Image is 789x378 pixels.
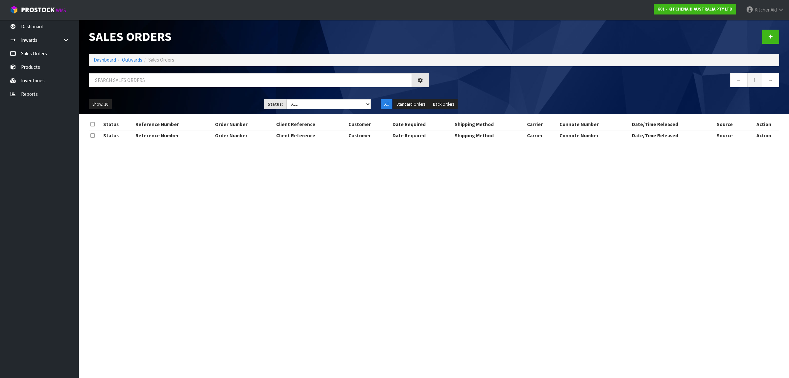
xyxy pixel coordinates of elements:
th: Carrier [525,130,558,141]
th: Action [748,119,779,130]
th: Action [748,130,779,141]
a: → [762,73,779,87]
th: Source [715,119,748,130]
nav: Page navigation [439,73,779,89]
a: Outwards [122,57,142,63]
small: WMS [56,7,66,13]
th: Connote Number [558,119,630,130]
th: Reference Number [134,119,213,130]
th: Date Required [391,130,453,141]
th: Shipping Method [453,130,525,141]
th: Client Reference [275,119,347,130]
th: Customer [347,119,391,130]
a: 1 [747,73,762,87]
th: Client Reference [275,130,347,141]
th: Customer [347,130,391,141]
th: Order Number [213,119,275,130]
th: Source [715,130,748,141]
h1: Sales Orders [89,30,429,43]
th: Reference Number [134,130,213,141]
th: Date Required [391,119,453,130]
strong: K01 - KITCHENAID AUSTRALIA PTY LTD [657,6,732,12]
strong: Status: [268,101,283,107]
button: Standard Orders [393,99,429,110]
th: Carrier [525,119,558,130]
th: Connote Number [558,130,630,141]
button: Show: 10 [89,99,112,110]
span: Sales Orders [148,57,174,63]
a: ← [730,73,748,87]
span: KitchenAid [754,7,777,13]
a: Dashboard [94,57,116,63]
img: cube-alt.png [10,6,18,14]
th: Date/Time Released [630,119,715,130]
th: Status [102,119,133,130]
th: Date/Time Released [630,130,715,141]
span: ProStock [21,6,55,14]
input: Search sales orders [89,73,412,87]
th: Status [102,130,133,141]
th: Order Number [213,130,275,141]
button: All [381,99,392,110]
button: Back Orders [429,99,458,110]
th: Shipping Method [453,119,525,130]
